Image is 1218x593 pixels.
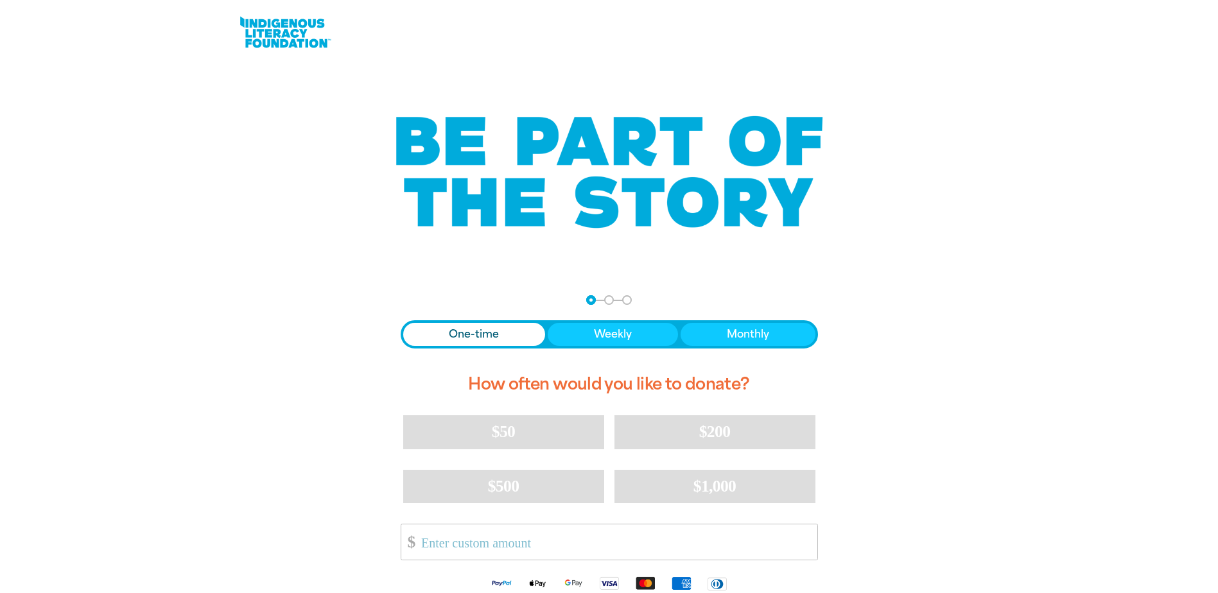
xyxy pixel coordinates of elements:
[401,364,818,405] h2: How often would you like to donate?
[699,422,731,441] span: $200
[403,415,604,449] button: $50
[385,90,834,254] img: Be part of the story
[492,422,515,441] span: $50
[622,295,632,305] button: Navigate to step 3 of 3 to enter your payment details
[693,477,736,495] span: $1,000
[614,470,815,503] button: $1,000
[519,576,555,590] img: Apple Pay logo
[403,323,546,346] button: One-time
[681,323,815,346] button: Monthly
[727,327,769,342] span: Monthly
[488,477,519,495] span: $500
[555,576,591,590] img: Google Pay logo
[604,295,614,305] button: Navigate to step 2 of 3 to enter your details
[586,295,596,305] button: Navigate to step 1 of 3 to enter your donation amount
[403,470,604,503] button: $500
[594,327,632,342] span: Weekly
[548,323,678,346] button: Weekly
[699,576,735,591] img: Diners Club logo
[401,320,818,348] div: Donation frequency
[591,576,627,590] img: Visa logo
[614,415,815,449] button: $200
[401,528,415,556] span: $
[449,327,499,342] span: One-time
[483,576,519,590] img: Paypal logo
[663,576,699,590] img: American Express logo
[627,576,663,590] img: Mastercard logo
[412,524,817,560] input: Enter custom amount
